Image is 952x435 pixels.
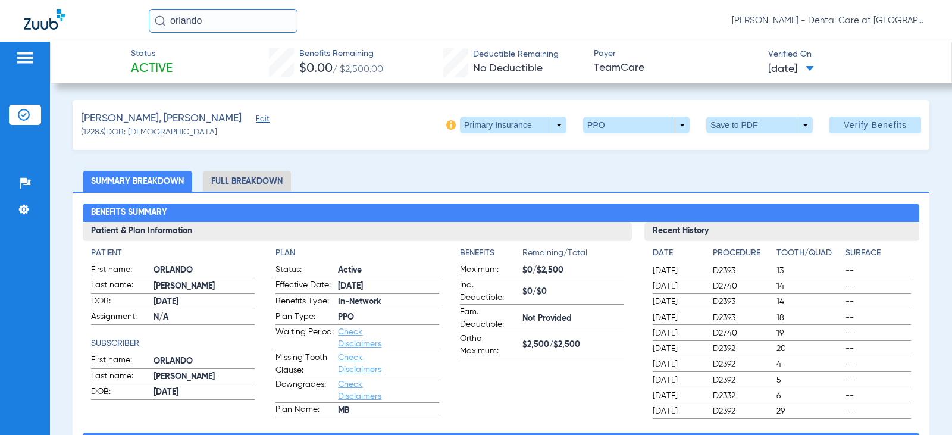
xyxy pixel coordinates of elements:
span: 20 [776,343,841,355]
button: Primary Insurance [460,117,566,133]
a: Check Disclaimers [338,328,381,348]
h4: Surface [845,247,910,259]
app-breakdown-title: Patient [91,247,255,259]
span: [DATE] [154,296,255,308]
span: Ind. Deductible: [460,279,518,304]
span: $0.00 [299,62,333,75]
span: -- [845,405,910,417]
span: D2392 [713,374,772,386]
span: $0/$2,500 [522,264,624,277]
span: [DATE] [653,296,703,308]
button: Save to PDF [706,117,813,133]
span: 18 [776,312,841,324]
span: -- [845,265,910,277]
span: Last name: [91,279,149,293]
span: [DATE] [653,312,703,324]
button: Verify Benefits [829,117,921,133]
span: Status: [275,264,334,278]
a: Check Disclaimers [338,380,381,400]
span: [DATE] [653,280,703,292]
span: D2393 [713,312,772,324]
span: Active [131,61,173,77]
app-breakdown-title: Date [653,247,703,264]
img: hamburger-icon [15,51,35,65]
span: Plan Name: [275,403,334,418]
span: PPO [338,311,439,324]
span: Payer [594,48,758,60]
span: N/A [154,311,255,324]
span: Missing Tooth Clause: [275,352,334,377]
span: ORLANDO [154,264,255,277]
span: 6 [776,390,841,402]
span: (12283) DOB: [DEMOGRAPHIC_DATA] [81,126,217,139]
span: Benefits Remaining [299,48,383,60]
span: First name: [91,264,149,278]
span: TeamCare [594,61,758,76]
span: [PERSON_NAME], [PERSON_NAME] [81,111,242,126]
span: [DATE] [768,62,814,77]
app-breakdown-title: Benefits [460,247,522,264]
app-breakdown-title: Procedure [713,247,772,264]
span: Verified On [768,48,932,61]
span: DOB: [91,295,149,309]
span: Last name: [91,370,149,384]
h4: Plan [275,247,439,259]
span: 5 [776,374,841,386]
span: [DATE] [653,327,703,339]
span: Downgrades: [275,378,334,402]
img: Search Icon [155,15,165,26]
input: Search for patients [149,9,297,33]
span: Status [131,48,173,60]
span: / $2,500.00 [333,65,383,74]
h4: Tooth/Quad [776,247,841,259]
span: 13 [776,265,841,277]
span: D2392 [713,405,772,417]
span: -- [845,390,910,402]
span: [DATE] [653,390,703,402]
span: Ortho Maximum: [460,333,518,358]
span: 4 [776,358,841,370]
span: Assignment: [91,311,149,325]
span: Active [338,264,439,277]
span: [DATE] [653,265,703,277]
span: -- [845,374,910,386]
app-breakdown-title: Surface [845,247,910,264]
button: PPO [583,117,690,133]
span: [DATE] [338,280,439,293]
span: -- [845,280,910,292]
span: DOB: [91,386,149,400]
span: D2392 [713,343,772,355]
img: info-icon [446,120,456,130]
span: [DATE] [653,343,703,355]
span: Edit [256,115,267,126]
span: 14 [776,280,841,292]
li: Full Breakdown [203,171,291,192]
span: Maximum: [460,264,518,278]
span: Plan Type: [275,311,334,325]
span: D2393 [713,296,772,308]
h4: Benefits [460,247,522,259]
h4: Date [653,247,703,259]
span: [DATE] [653,405,703,417]
span: First name: [91,354,149,368]
span: 19 [776,327,841,339]
span: [DATE] [653,358,703,370]
h3: Patient & Plan Information [83,222,632,241]
span: Effective Date: [275,279,334,293]
span: Not Provided [522,312,624,325]
span: Remaining/Total [522,247,624,264]
span: $2,500/$2,500 [522,339,624,351]
span: 14 [776,296,841,308]
span: MB [338,405,439,417]
span: In-Network [338,296,439,308]
span: Fam. Deductible: [460,306,518,331]
a: Check Disclaimers [338,353,381,374]
span: [PERSON_NAME] - Dental Care at [GEOGRAPHIC_DATA] [732,15,928,27]
span: Waiting Period: [275,326,334,350]
span: -- [845,312,910,324]
span: -- [845,343,910,355]
h4: Subscriber [91,337,255,350]
h2: Benefits Summary [83,204,919,223]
